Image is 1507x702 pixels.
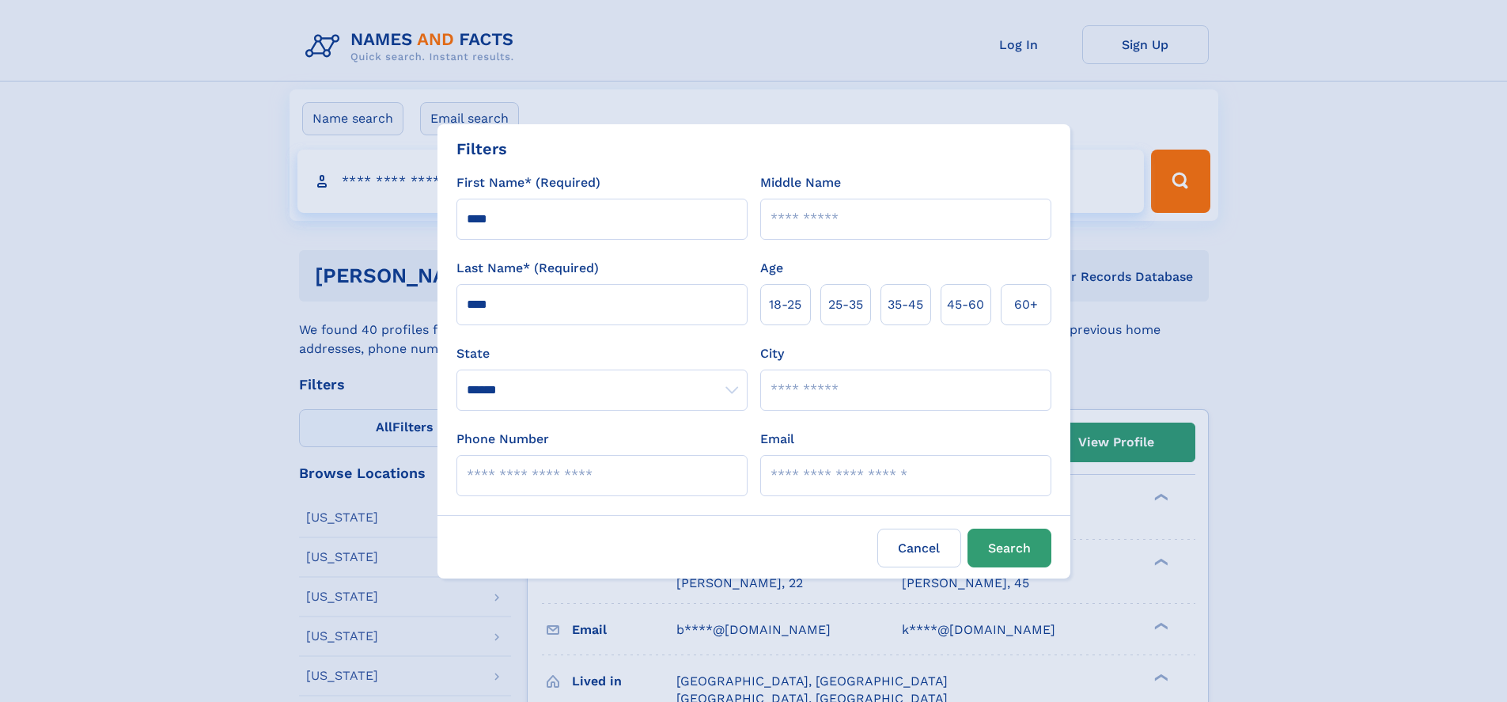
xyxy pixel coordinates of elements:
[760,430,794,449] label: Email
[769,295,801,314] span: 18‑25
[760,173,841,192] label: Middle Name
[888,295,923,314] span: 35‑45
[456,344,748,363] label: State
[456,173,600,192] label: First Name* (Required)
[967,529,1051,567] button: Search
[760,259,783,278] label: Age
[456,259,599,278] label: Last Name* (Required)
[877,529,961,567] label: Cancel
[1014,295,1038,314] span: 60+
[760,344,784,363] label: City
[947,295,984,314] span: 45‑60
[456,430,549,449] label: Phone Number
[456,137,507,161] div: Filters
[828,295,863,314] span: 25‑35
